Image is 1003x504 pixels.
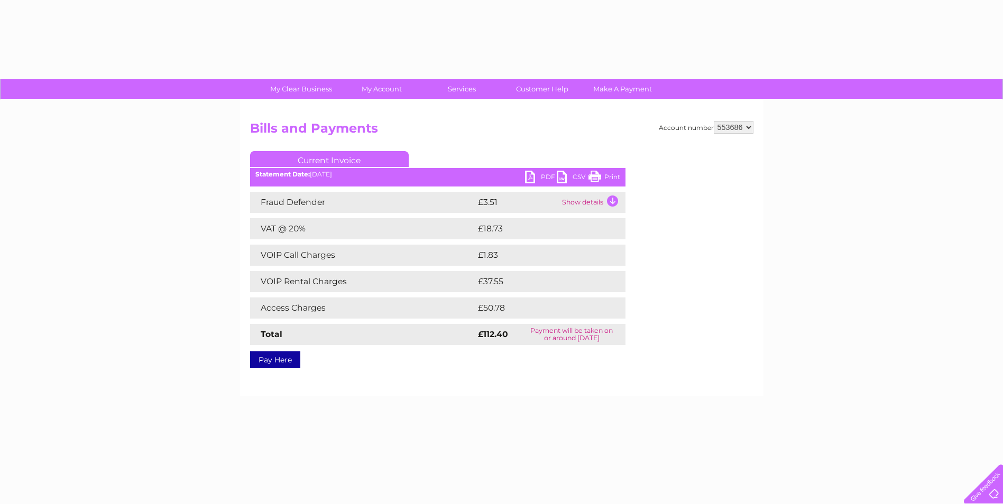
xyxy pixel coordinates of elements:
a: Current Invoice [250,151,409,167]
b: Statement Date: [255,170,310,178]
div: Account number [659,121,753,134]
strong: £112.40 [478,329,508,339]
td: £18.73 [475,218,603,239]
td: Payment will be taken on or around [DATE] [518,324,625,345]
td: Show details [559,192,625,213]
a: Pay Here [250,351,300,368]
a: Services [418,79,505,99]
td: Access Charges [250,297,475,319]
a: Make A Payment [579,79,666,99]
div: [DATE] [250,171,625,178]
td: £1.83 [475,245,600,266]
td: £50.78 [475,297,604,319]
td: VOIP Call Charges [250,245,475,266]
td: VOIP Rental Charges [250,271,475,292]
a: My Clear Business [257,79,345,99]
h2: Bills and Payments [250,121,753,141]
a: Print [588,171,620,186]
a: My Account [338,79,425,99]
a: Customer Help [499,79,586,99]
td: VAT @ 20% [250,218,475,239]
td: Fraud Defender [250,192,475,213]
strong: Total [261,329,282,339]
td: £3.51 [475,192,559,213]
a: PDF [525,171,557,186]
a: CSV [557,171,588,186]
td: £37.55 [475,271,603,292]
